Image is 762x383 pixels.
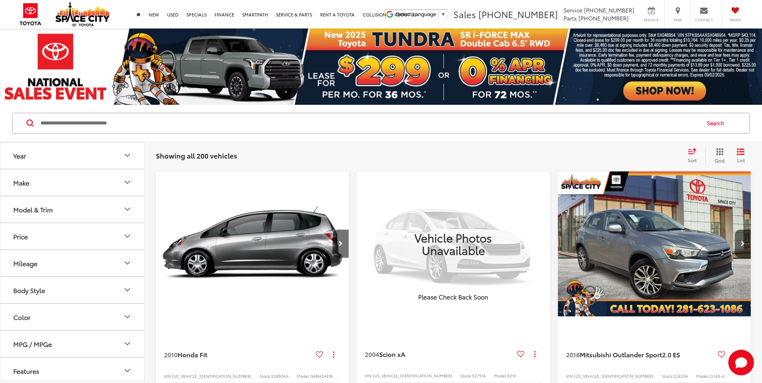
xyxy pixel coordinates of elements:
[310,373,333,379] span: GE8H2AEW
[164,350,313,359] a: 2010Honda Fit
[673,373,688,379] span: 52420A
[472,373,486,379] span: 52791A
[709,373,725,379] span: OS45-A
[178,350,207,359] span: Honda Fit
[327,347,341,361] button: Actions
[373,373,452,379] span: [US_VEHICLE_IDENTIFICATION_NUMBER]
[728,350,754,375] button: Toggle Chat Window
[13,152,26,159] div: Year
[558,171,752,316] div: 2018 Mitsubishi Outlander Sport 2.0 ES 0
[695,17,713,22] span: Contact
[584,6,634,14] span: [PHONE_NUMBER]
[164,373,172,379] span: VIN:
[558,171,752,316] a: 2018 Mitsubishi Outlander Sport 2.0 ES 4x22018 Mitsubishi Outlander Sport 2.0 ES 4x22018 Mitsubis...
[0,223,145,249] button: PricePrice
[574,373,654,379] span: [US_VEHICLE_IDENTIFICATION_NUMBER]
[13,259,37,267] div: Mileage
[365,349,379,359] span: 2004
[0,250,145,276] button: MileageMileage
[123,285,132,295] div: Body Style
[13,313,31,321] div: Color
[699,113,736,133] button: Search
[662,350,680,359] span: 2.0 ES
[271,373,289,379] span: 52690AA
[580,350,662,359] span: Mitsubishi Outlander Sport
[13,179,29,186] div: Make
[0,143,145,169] button: YearYear
[566,350,715,359] a: 2018Mitsubishi Outlander Sport2.0 ES
[123,151,132,160] div: Year
[123,339,132,348] div: MPG / MPGe
[297,373,310,379] span: Model:
[396,11,436,17] span: Select Language
[662,373,673,379] span: Stock:
[564,6,582,14] span: Service
[558,171,752,317] img: 2018 Mitsubishi Outlander Sport 2.0 ES 4x2
[696,373,709,379] span: Model:
[564,14,577,22] span: Parts
[333,351,334,358] span: dropdown dots
[728,350,754,375] svg: Start Chat
[705,148,731,164] button: Grid View
[123,312,132,322] div: Color
[40,114,699,133] input: Search by Make, Model, or Keyword
[172,373,251,379] span: [US_VEHICLE_IDENTIFICATION_NUMBER]
[13,206,53,213] div: Model & Trim
[365,350,513,359] a: 2004Scion xA
[735,230,751,258] button: Next image
[731,148,751,164] button: List View
[123,204,132,214] div: Model & Trim
[0,304,145,330] button: ColorColor
[333,230,349,258] button: Next image
[123,177,132,187] div: Make
[0,277,145,303] button: Body StyleBody Style
[0,331,145,357] button: MPG / MPGeMPG / MPGe
[684,148,705,164] button: Select sort value
[478,8,558,20] span: [PHONE_NUMBER]
[123,231,132,241] div: Price
[578,14,629,22] span: [PHONE_NUMBER]
[566,350,580,359] span: 2018
[729,347,743,361] button: Actions
[0,169,145,196] button: MakeMake
[528,347,542,361] button: Actions
[534,351,535,357] span: dropdown dots
[441,11,446,17] span: ▼
[164,350,178,359] span: 2010
[438,11,439,17] span: ​
[13,340,52,348] div: MPG / MPGe
[566,373,574,379] span: VIN:
[669,17,686,22] span: Map
[507,373,516,379] span: 6210
[155,171,349,316] a: 2010 Honda Fit Base FWD2010 Honda Fit Base FWD2010 Honda Fit Base FWD2010 Honda Fit Base FWD
[13,232,28,240] div: Price
[688,157,697,163] span: Sort
[454,8,476,20] span: Sales
[737,157,745,163] span: List
[494,373,507,379] span: Model:
[155,171,349,317] img: 2010 Honda Fit Base FWD
[123,258,132,268] div: Mileage
[155,171,349,316] div: 2010 Honda Fit Base 0
[396,11,446,17] a: Select Language​
[13,367,39,375] div: Features
[357,171,550,316] img: Vehicle Photos Unavailable Please Check Back Soon
[365,373,373,379] span: VIN:
[642,17,660,22] span: Service
[259,373,271,379] span: Stock:
[156,151,237,160] span: Showing all 200 vehicles
[357,171,550,316] a: VIEW_DETAILS
[715,157,725,164] span: Grid
[0,196,145,222] button: Model & TrimModel & Trim
[379,349,405,359] span: Scion xA
[460,373,472,379] span: Stock:
[55,2,110,26] img: Space City Toyota
[726,17,744,22] span: Saved
[123,366,132,375] div: Features
[13,286,45,294] div: Body Style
